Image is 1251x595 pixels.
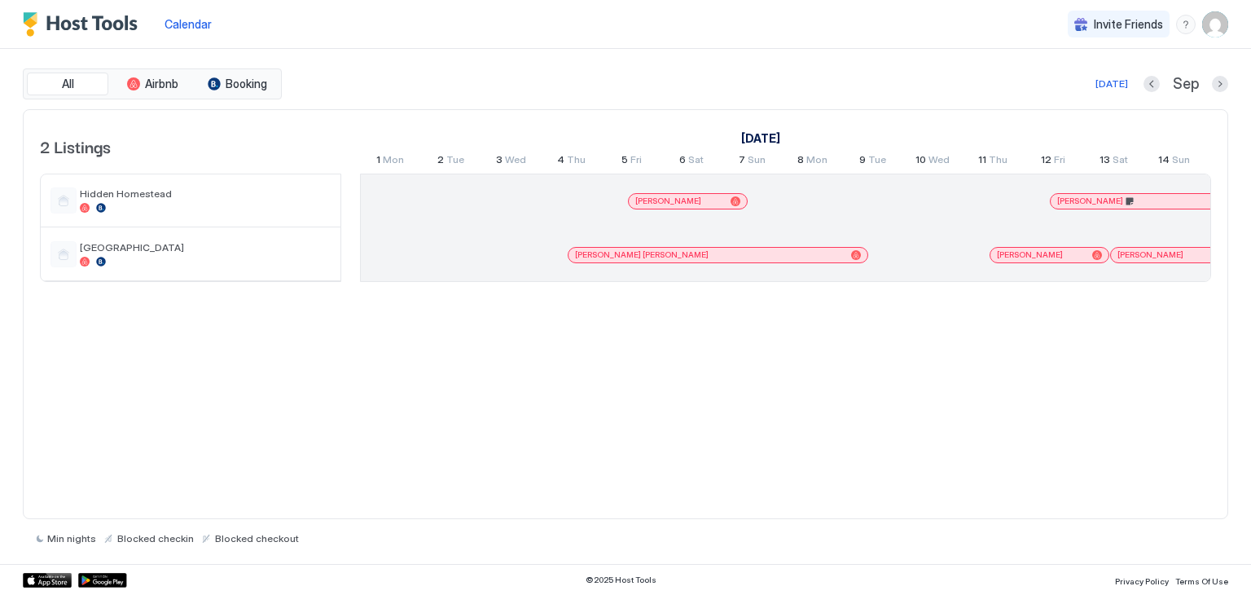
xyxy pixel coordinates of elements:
span: 8 [797,153,804,170]
a: September 9, 2025 [855,150,890,174]
button: Previous month [1143,76,1160,92]
div: menu [1176,15,1196,34]
span: Tue [868,153,886,170]
a: Terms Of Use [1175,571,1228,588]
span: Sun [748,153,766,170]
span: Blocked checkin [117,532,194,544]
span: Mon [806,153,827,170]
span: Terms Of Use [1175,576,1228,586]
span: Sep [1173,75,1199,94]
span: Mon [383,153,404,170]
a: September 7, 2025 [735,150,770,174]
span: 13 [1100,153,1110,170]
span: Calendar [165,17,212,31]
span: Fri [1054,153,1065,170]
span: 6 [679,153,686,170]
span: Airbnb [145,77,178,91]
a: September 10, 2025 [911,150,954,174]
a: September 3, 2025 [492,150,530,174]
a: Host Tools Logo [23,12,145,37]
a: Privacy Policy [1115,571,1169,588]
a: September 14, 2025 [1154,150,1194,174]
a: September 13, 2025 [1095,150,1132,174]
span: 12 [1041,153,1051,170]
a: September 1, 2025 [737,126,784,150]
span: 7 [739,153,745,170]
a: September 11, 2025 [974,150,1012,174]
div: tab-group [23,68,282,99]
span: Privacy Policy [1115,576,1169,586]
span: 11 [978,153,986,170]
span: 1 [376,153,380,170]
a: Calendar [165,15,212,33]
span: Sat [688,153,704,170]
a: September 8, 2025 [793,150,832,174]
span: 5 [621,153,628,170]
div: User profile [1202,11,1228,37]
span: Sun [1172,153,1190,170]
span: 14 [1158,153,1170,170]
span: Blocked checkout [215,532,299,544]
span: Hidden Homestead [80,187,331,200]
span: [PERSON_NAME] [PERSON_NAME] [575,249,709,260]
button: Booking [196,73,278,95]
button: [DATE] [1093,74,1130,94]
span: Thu [567,153,586,170]
a: Google Play Store [78,573,127,588]
span: [PERSON_NAME] [1117,249,1183,260]
span: Thu [989,153,1007,170]
span: All [62,77,74,91]
span: Invite Friends [1094,17,1163,32]
span: 10 [915,153,926,170]
span: 4 [557,153,564,170]
span: [PERSON_NAME] [635,196,701,206]
a: September 1, 2025 [372,150,408,174]
a: September 6, 2025 [675,150,708,174]
a: September 2, 2025 [433,150,468,174]
span: Sat [1113,153,1128,170]
a: September 5, 2025 [617,150,646,174]
button: All [27,73,108,95]
span: 2 Listings [40,134,111,158]
button: Airbnb [112,73,193,95]
span: Min nights [47,532,96,544]
span: [PERSON_NAME] [997,249,1063,260]
span: Fri [630,153,642,170]
span: 2 [437,153,444,170]
a: September 4, 2025 [553,150,590,174]
span: 3 [496,153,503,170]
span: Booking [226,77,267,91]
span: Tue [446,153,464,170]
span: Wed [505,153,526,170]
div: [DATE] [1095,77,1128,91]
span: 9 [859,153,866,170]
span: © 2025 Host Tools [586,575,656,585]
button: Next month [1212,76,1228,92]
a: September 12, 2025 [1037,150,1069,174]
span: Wed [928,153,950,170]
a: App Store [23,573,72,588]
span: [PERSON_NAME] [1057,196,1123,206]
span: [GEOGRAPHIC_DATA] [80,241,331,253]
